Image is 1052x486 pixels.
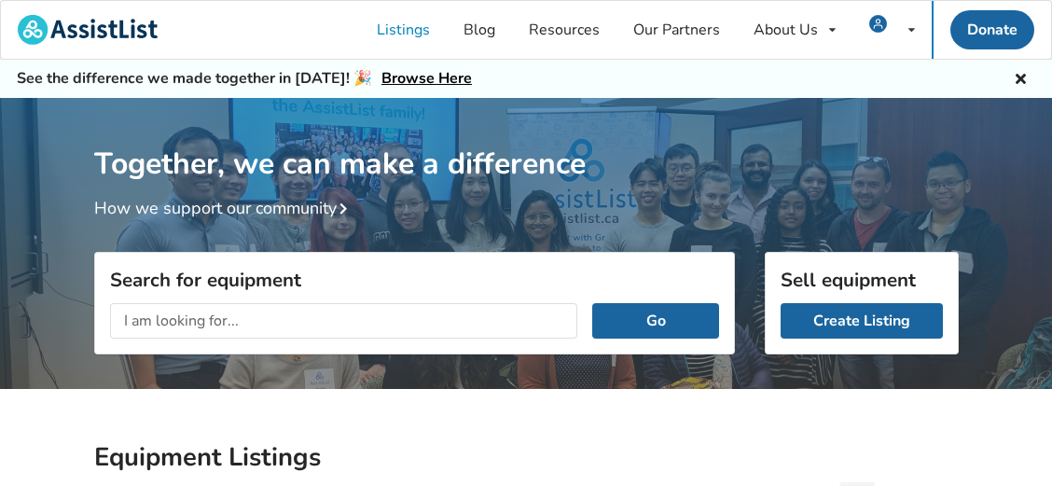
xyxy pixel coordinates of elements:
[94,197,355,219] a: How we support our community
[18,15,158,45] img: assistlist-logo
[110,303,578,339] input: I am looking for...
[950,10,1034,49] a: Donate
[616,1,737,59] a: Our Partners
[781,303,943,339] a: Create Listing
[110,268,719,292] h3: Search for equipment
[17,69,472,89] h5: See the difference we made together in [DATE]! 🎉
[94,98,959,183] h1: Together, we can make a difference
[592,303,718,339] button: Go
[754,22,818,37] div: About Us
[360,1,447,59] a: Listings
[781,268,943,292] h3: Sell equipment
[869,15,887,33] img: user icon
[447,1,512,59] a: Blog
[381,68,472,89] a: Browse Here
[512,1,616,59] a: Resources
[94,441,959,474] h2: Equipment Listings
